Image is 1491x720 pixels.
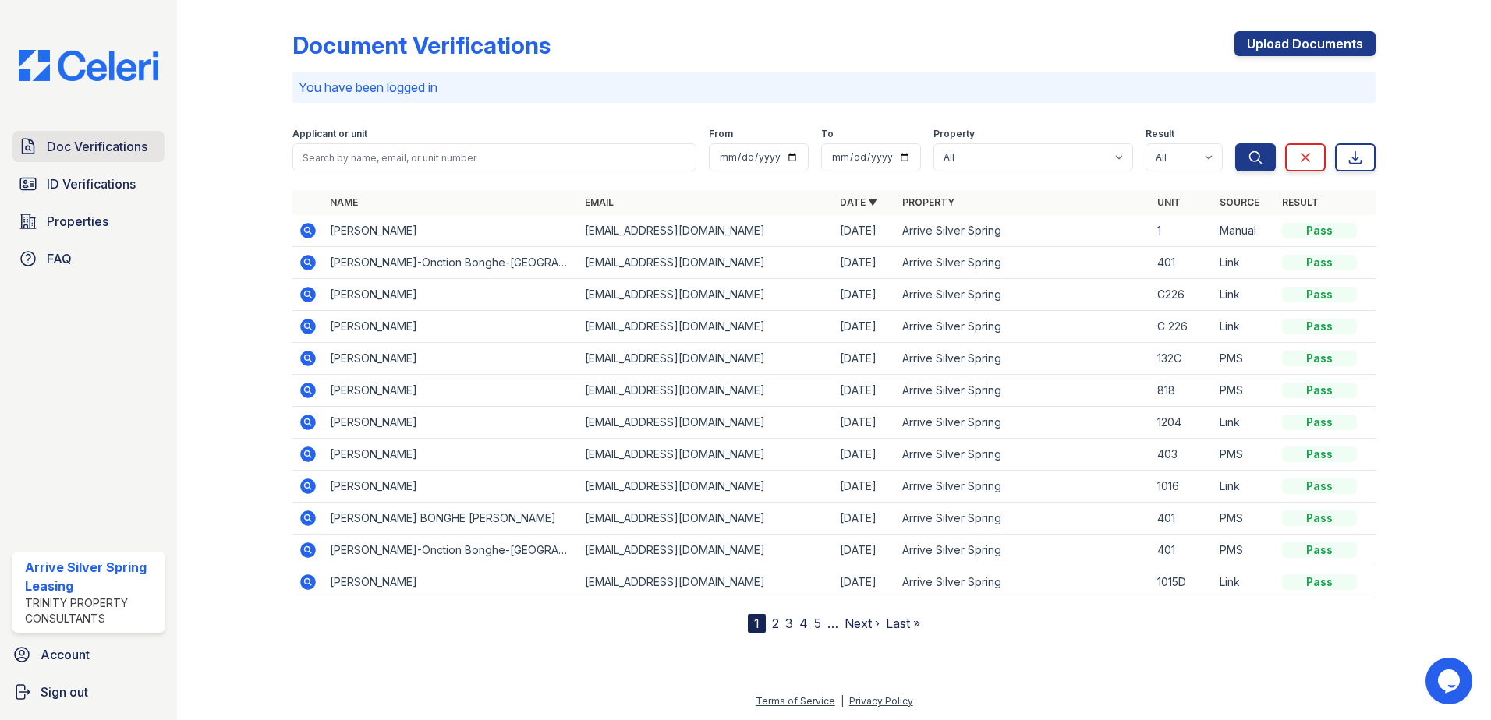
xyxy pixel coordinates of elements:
td: Link [1213,471,1276,503]
td: C 226 [1151,311,1213,343]
td: 818 [1151,375,1213,407]
td: [PERSON_NAME] [324,279,579,311]
td: [PERSON_NAME] [324,471,579,503]
div: Pass [1282,415,1357,430]
a: Source [1220,196,1259,208]
div: | [841,695,844,707]
td: C226 [1151,279,1213,311]
td: Link [1213,311,1276,343]
a: Result [1282,196,1319,208]
td: Link [1213,407,1276,439]
td: [EMAIL_ADDRESS][DOMAIN_NAME] [579,407,834,439]
td: Arrive Silver Spring [896,279,1151,311]
a: Property [902,196,954,208]
td: Manual [1213,215,1276,247]
input: Search by name, email, or unit number [292,143,696,171]
div: Pass [1282,574,1357,590]
a: Date ▼ [840,196,877,208]
td: PMS [1213,503,1276,535]
a: 3 [785,616,793,631]
a: 2 [772,616,779,631]
td: [EMAIL_ADDRESS][DOMAIN_NAME] [579,247,834,279]
td: [DATE] [834,407,896,439]
a: Account [6,639,171,670]
td: [EMAIL_ADDRESS][DOMAIN_NAME] [579,279,834,311]
a: Last » [886,616,920,631]
td: [DATE] [834,247,896,279]
td: [PERSON_NAME] [324,215,579,247]
td: [EMAIL_ADDRESS][DOMAIN_NAME] [579,343,834,375]
td: [EMAIL_ADDRESS][DOMAIN_NAME] [579,215,834,247]
td: 1015D [1151,566,1213,598]
a: Email [585,196,614,208]
td: [DATE] [834,535,896,566]
td: Link [1213,566,1276,598]
td: [PERSON_NAME] [324,343,579,375]
a: Next › [845,616,880,631]
td: [EMAIL_ADDRESS][DOMAIN_NAME] [579,566,834,598]
div: Pass [1282,255,1357,270]
td: 1 [1151,215,1213,247]
td: [DATE] [834,311,896,343]
td: Arrive Silver Spring [896,535,1151,566]
td: Link [1213,279,1276,311]
span: Account [41,645,90,664]
label: Property [933,128,975,140]
td: Arrive Silver Spring [896,311,1151,343]
div: Pass [1282,478,1357,494]
div: 1 [748,614,766,633]
td: Arrive Silver Spring [896,343,1151,375]
div: Pass [1282,383,1357,398]
div: Trinity Property Consultants [25,595,158,626]
td: 1204 [1151,407,1213,439]
td: 401 [1151,247,1213,279]
td: [DATE] [834,343,896,375]
td: Arrive Silver Spring [896,247,1151,279]
span: Doc Verifications [47,137,147,156]
td: [PERSON_NAME] [324,375,579,407]
td: [DATE] [834,439,896,471]
td: [DATE] [834,566,896,598]
a: Terms of Service [756,695,835,707]
div: Pass [1282,542,1357,558]
a: FAQ [12,243,165,274]
td: [EMAIL_ADDRESS][DOMAIN_NAME] [579,311,834,343]
span: FAQ [47,249,72,268]
span: … [827,614,838,633]
td: [PERSON_NAME] [324,311,579,343]
td: PMS [1213,343,1276,375]
a: Upload Documents [1234,31,1376,56]
td: PMS [1213,439,1276,471]
td: Arrive Silver Spring [896,503,1151,535]
td: [PERSON_NAME]-Onction Bonghe-[GEOGRAPHIC_DATA] [324,535,579,566]
a: Properties [12,206,165,237]
td: [DATE] [834,215,896,247]
div: Pass [1282,287,1357,302]
label: From [709,128,733,140]
label: Result [1146,128,1174,140]
td: Link [1213,247,1276,279]
div: Pass [1282,446,1357,462]
td: Arrive Silver Spring [896,566,1151,598]
img: CE_Logo_Blue-a8612792a0a2168367f1c8372b55b34899dd931a85d93a1a3d3e32e68fde9ad4.png [6,50,171,81]
a: Doc Verifications [12,131,165,162]
td: [EMAIL_ADDRESS][DOMAIN_NAME] [579,375,834,407]
td: 401 [1151,535,1213,566]
td: [PERSON_NAME]-Onction Bonghe-[GEOGRAPHIC_DATA] [324,247,579,279]
td: Arrive Silver Spring [896,439,1151,471]
td: [DATE] [834,471,896,503]
div: Pass [1282,223,1357,238]
td: Arrive Silver Spring [896,375,1151,407]
td: [EMAIL_ADDRESS][DOMAIN_NAME] [579,471,834,503]
a: Privacy Policy [849,695,913,707]
a: Sign out [6,676,171,708]
label: To [821,128,834,140]
a: ID Verifications [12,168,165,199]
label: Applicant or unit [292,128,367,140]
td: 403 [1151,439,1213,471]
td: PMS [1213,535,1276,566]
a: 5 [814,616,821,631]
div: Pass [1282,510,1357,526]
td: 132C [1151,343,1213,375]
td: 401 [1151,503,1213,535]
